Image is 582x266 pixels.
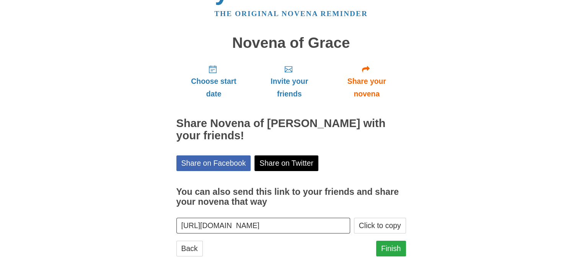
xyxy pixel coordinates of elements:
button: Click to copy [354,218,406,233]
a: Invite your friends [251,59,327,104]
span: Share your novena [335,75,398,100]
a: Share your novena [328,59,406,104]
h3: You can also send this link to your friends and share your novena that way [176,187,406,207]
a: Back [176,241,203,256]
a: Finish [376,241,406,256]
a: The original novena reminder [214,10,368,18]
span: Invite your friends [259,75,320,100]
span: Choose start date [184,75,244,100]
a: Share on Twitter [254,155,318,171]
a: Share on Facebook [176,155,251,171]
a: Choose start date [176,59,251,104]
h2: Share Novena of [PERSON_NAME] with your friends! [176,117,406,142]
h1: Novena of Grace [176,35,406,51]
